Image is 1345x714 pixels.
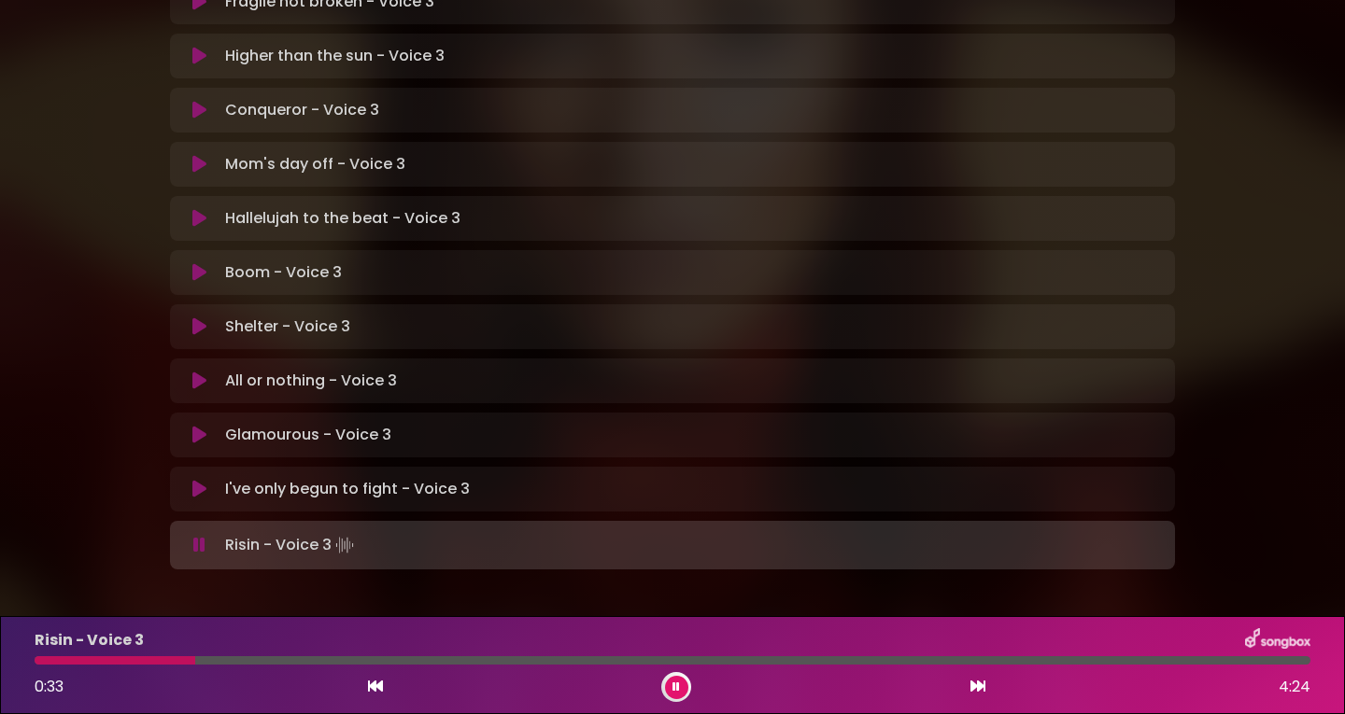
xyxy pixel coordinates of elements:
[225,45,445,67] p: Higher than the sun - Voice 3
[225,532,358,558] p: Risin - Voice 3
[225,99,379,121] p: Conqueror - Voice 3
[225,153,405,175] p: Mom's day off - Voice 3
[332,532,358,558] img: waveform4.gif
[225,370,397,392] p: All or nothing - Voice 3
[225,478,470,500] p: I've only begun to fight - Voice 3
[35,629,144,651] p: Risin - Voice 3
[225,315,350,338] p: Shelter - Voice 3
[225,424,391,446] p: Glamourous - Voice 3
[225,261,342,284] p: Boom - Voice 3
[225,207,460,230] p: Hallelujah to the beat - Voice 3
[1245,628,1310,652] img: songbox-logo-white.png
